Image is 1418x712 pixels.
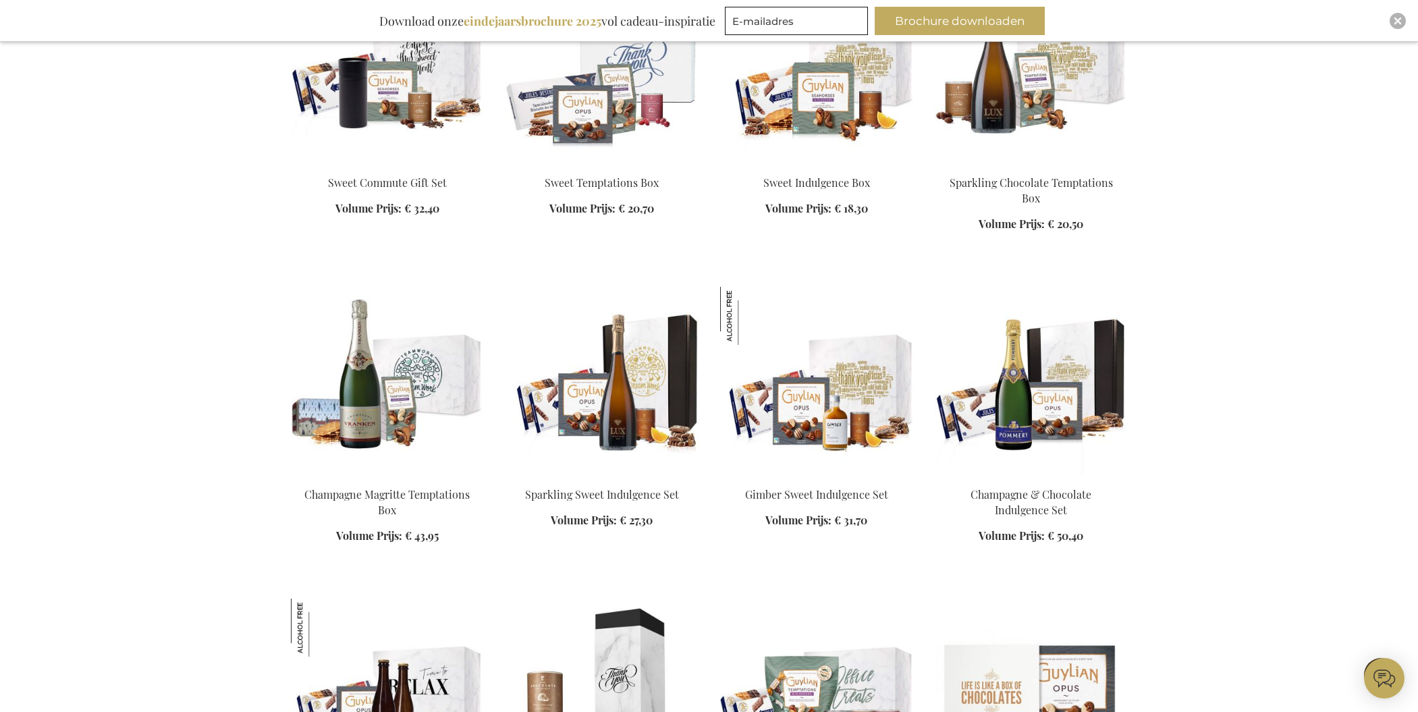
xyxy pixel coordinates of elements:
[834,201,868,215] span: € 18,30
[1390,13,1406,29] div: Close
[745,487,888,501] a: Gimber Sweet Indulgence Set
[720,470,913,483] a: Gimber Sweet Indulgence Set Gimber Sweet Indulgence Set
[834,513,867,527] span: € 31,70
[720,159,913,171] a: Sweet Indulgence Box
[1394,17,1402,25] img: Close
[336,528,439,544] a: Volume Prijs: € 43,95
[971,487,1091,517] a: Champagne & Chocolate Indulgence Set
[506,470,699,483] a: Sparkling Sweet Indulgence Set
[1047,528,1083,543] span: € 50,40
[304,487,470,517] a: Champagne Magritte Temptations Box
[763,175,870,190] a: Sweet Indulgence Box
[291,470,484,483] a: Champagne Margritte Temptations Box
[291,159,484,171] a: Sweet Commute Gift Box
[291,599,349,657] img: Feliz Sparkling 0% Sweet Indulgence Set
[1364,658,1405,699] iframe: belco-activator-frame
[765,513,831,527] span: Volume Prijs:
[336,528,402,543] span: Volume Prijs:
[1047,217,1083,231] span: € 20,50
[875,7,1045,35] button: Brochure downloaden
[979,528,1083,544] a: Volume Prijs: € 50,40
[335,201,439,217] a: Volume Prijs: € 32,40
[979,217,1045,231] span: Volume Prijs:
[335,201,402,215] span: Volume Prijs:
[725,7,872,39] form: marketing offers and promotions
[373,7,721,35] div: Download onze vol cadeau-inspiratie
[551,513,653,528] a: Volume Prijs: € 27,30
[506,287,699,476] img: Sparkling Sweet Indulgence Set
[720,287,778,345] img: Gimber Sweet Indulgence Set
[620,513,653,527] span: € 27,30
[551,513,617,527] span: Volume Prijs:
[545,175,659,190] a: Sweet Temptations Box
[765,201,831,215] span: Volume Prijs:
[765,513,867,528] a: Volume Prijs: € 31,70
[549,201,616,215] span: Volume Prijs:
[549,201,654,217] a: Volume Prijs: € 20,70
[525,487,679,501] a: Sparkling Sweet Indulgence Set
[291,287,484,476] img: Champagne Margritte Temptations Box
[725,7,868,35] input: E-mailadres
[720,287,913,476] img: Gimber Sweet Indulgence Set
[464,13,601,29] b: eindejaarsbrochure 2025
[979,217,1083,232] a: Volume Prijs: € 20,50
[328,175,447,190] a: Sweet Commute Gift Set
[405,528,439,543] span: € 43,95
[950,175,1113,205] a: Sparkling Chocolate Temptations Box
[506,159,699,171] a: Sweet Temptations Box
[935,470,1128,483] a: Champagne & Chocolate Indulgence Set
[404,201,439,215] span: € 32,40
[618,201,654,215] span: € 20,70
[765,201,868,217] a: Volume Prijs: € 18,30
[935,159,1128,171] a: Sparkling Chocolate Temptations Box
[935,287,1128,476] img: Champagne & Chocolate Indulgence Set
[979,528,1045,543] span: Volume Prijs:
